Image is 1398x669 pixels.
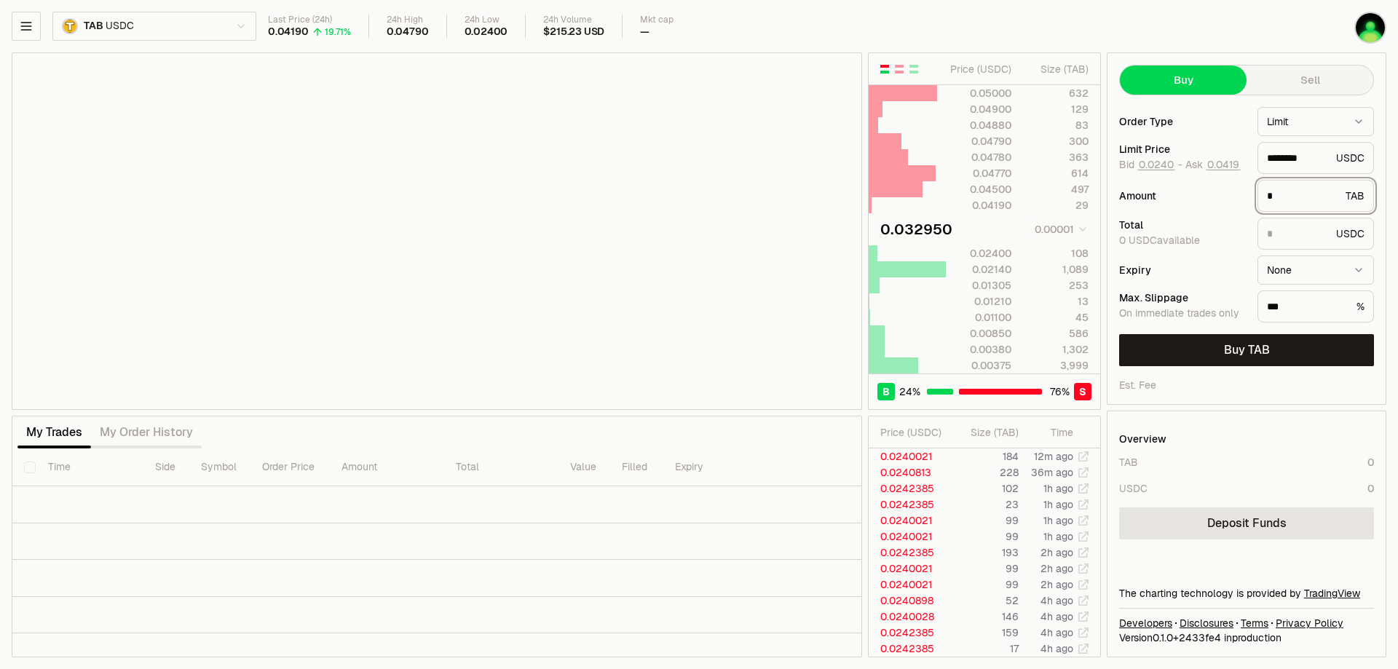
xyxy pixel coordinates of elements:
[1050,384,1070,399] span: 76 %
[952,641,1019,657] td: 17
[952,448,1019,464] td: 184
[558,448,610,486] th: Value
[1257,142,1374,174] div: USDC
[952,512,1019,529] td: 99
[879,63,890,75] button: Show Buy and Sell Orders
[1024,62,1089,76] div: Size ( TAB )
[869,577,952,593] td: 0.0240021
[899,384,920,399] span: 24 %
[947,118,1011,132] div: 0.04880
[869,480,952,496] td: 0.0242385
[880,219,952,240] div: 0.032950
[1119,293,1246,303] div: Max. Slippage
[963,425,1019,440] div: Size ( TAB )
[1024,198,1089,213] div: 29
[1040,642,1073,655] time: 4h ago
[268,15,351,25] div: Last Price (24h)
[1119,334,1374,366] button: Buy TAB
[1024,358,1089,373] div: 3,999
[947,326,1011,341] div: 0.00850
[1119,630,1374,645] div: Version 0.1.0 + in production
[869,464,952,480] td: 0.0240813
[1179,631,1221,644] span: 2433fe4b4f3780576893ee9e941d06011a76ee7a
[465,25,508,39] div: 0.02400
[952,529,1019,545] td: 99
[952,480,1019,496] td: 102
[1034,450,1073,463] time: 12m ago
[1024,102,1089,116] div: 129
[62,18,78,34] img: TAB.png
[947,246,1011,261] div: 0.02400
[1180,616,1233,630] a: Disclosures
[1043,482,1073,495] time: 1h ago
[947,294,1011,309] div: 0.01210
[952,593,1019,609] td: 52
[143,448,189,486] th: Side
[1030,221,1089,238] button: 0.00001
[869,512,952,529] td: 0.0240021
[1024,166,1089,181] div: 614
[1043,530,1073,543] time: 1h ago
[543,25,604,39] div: $215.23 USD
[106,20,133,33] span: USDC
[1024,294,1089,309] div: 13
[1119,586,1374,601] div: The charting technology is provided by
[1119,234,1200,247] span: 0 USDC available
[1257,107,1374,136] button: Limit
[1257,290,1374,322] div: %
[893,63,905,75] button: Show Sell Orders Only
[947,310,1011,325] div: 0.01100
[1120,66,1247,95] button: Buy
[869,529,952,545] td: 0.0240021
[1247,66,1373,95] button: Sell
[1185,159,1241,172] span: Ask
[882,384,890,399] span: B
[610,448,663,486] th: Filled
[1024,246,1089,261] div: 108
[640,15,674,25] div: Mkt cap
[640,25,649,39] div: —
[1024,262,1089,277] div: 1,089
[1040,594,1073,607] time: 4h ago
[1079,384,1086,399] span: S
[869,641,952,657] td: 0.0242385
[325,26,351,38] div: 19.71%
[1119,432,1166,446] div: Overview
[1367,481,1374,496] div: 0
[1043,498,1073,511] time: 1h ago
[908,63,920,75] button: Show Buy Orders Only
[1024,342,1089,357] div: 1,302
[189,448,251,486] th: Symbol
[1040,626,1073,639] time: 4h ago
[1119,265,1246,275] div: Expiry
[1031,466,1073,479] time: 36m ago
[663,448,766,486] th: Expiry
[952,561,1019,577] td: 99
[952,496,1019,512] td: 23
[947,134,1011,149] div: 0.04790
[1040,610,1073,623] time: 4h ago
[1024,326,1089,341] div: 586
[952,464,1019,480] td: 228
[1119,220,1246,230] div: Total
[1241,616,1268,630] a: Terms
[1137,159,1175,170] button: 0.0240
[869,496,952,512] td: 0.0242385
[91,418,202,447] button: My Order History
[1119,507,1374,539] a: Deposit Funds
[869,448,952,464] td: 0.0240021
[1119,455,1138,470] div: TAB
[952,577,1019,593] td: 99
[947,166,1011,181] div: 0.04770
[947,62,1011,76] div: Price ( USDC )
[947,102,1011,116] div: 0.04900
[1119,481,1148,496] div: USDC
[1024,118,1089,132] div: 83
[1024,86,1089,100] div: 632
[1024,134,1089,149] div: 300
[869,609,952,625] td: 0.0240028
[1304,587,1360,600] a: TradingView
[1024,150,1089,165] div: 363
[947,198,1011,213] div: 0.04190
[1354,12,1386,44] img: tab11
